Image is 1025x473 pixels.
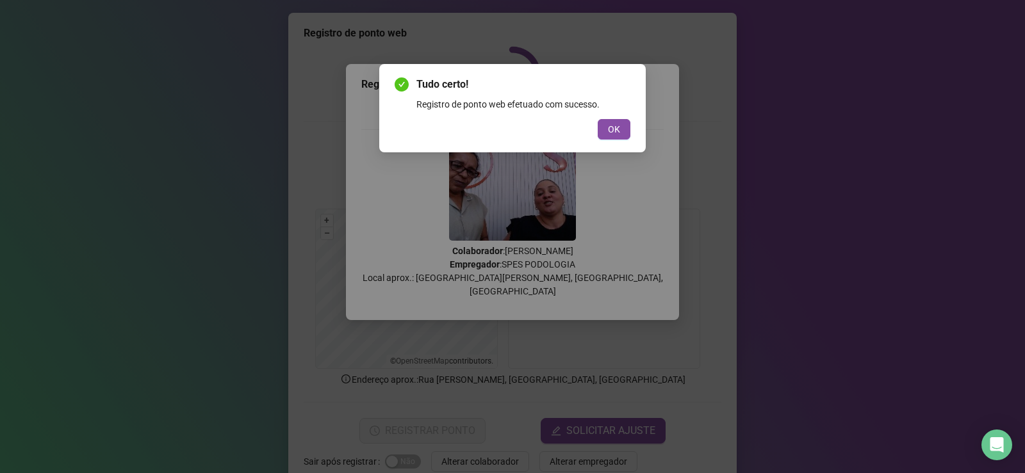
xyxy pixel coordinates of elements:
[608,122,620,136] span: OK
[416,97,630,111] div: Registro de ponto web efetuado com sucesso.
[416,77,630,92] span: Tudo certo!
[598,119,630,140] button: OK
[395,77,409,92] span: check-circle
[981,429,1012,460] div: Open Intercom Messenger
